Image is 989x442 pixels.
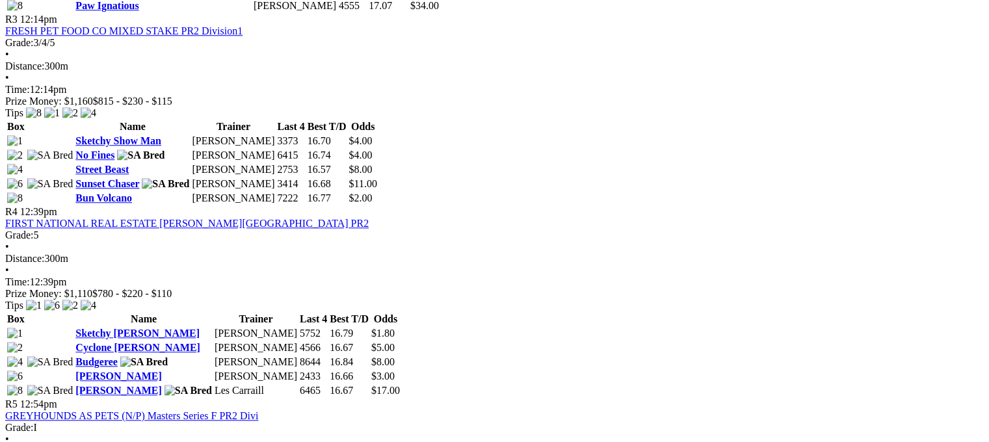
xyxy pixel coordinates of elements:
img: SA Bred [27,149,73,161]
span: • [5,72,9,83]
td: 16.57 [307,163,347,176]
img: 4 [81,107,96,119]
img: 2 [7,149,23,161]
img: 6 [44,300,60,311]
span: $3.00 [371,370,395,382]
img: 1 [7,328,23,339]
a: Sketchy [PERSON_NAME] [75,328,200,339]
img: SA Bred [117,149,165,161]
td: [PERSON_NAME] [214,356,298,369]
a: GREYHOUNDS AS PETS (N/P) Masters Series F PR2 Divi [5,410,258,421]
span: $1.80 [371,328,395,339]
td: 16.74 [307,149,347,162]
span: 12:14pm [20,14,57,25]
span: Grade: [5,229,34,240]
td: [PERSON_NAME] [191,149,275,162]
img: 2 [7,342,23,354]
img: SA Bred [165,385,212,396]
th: Odds [348,120,377,133]
div: 300m [5,60,984,72]
td: 4566 [299,341,328,354]
span: $4.00 [349,135,372,146]
div: 12:14pm [5,84,984,96]
a: FRESH PET FOOD CO MIXED STAKE PR2 Division1 [5,25,243,36]
td: 7222 [276,192,305,205]
a: No Fines [75,149,114,161]
span: Grade: [5,422,34,433]
img: 1 [7,135,23,147]
th: Name [75,313,213,326]
img: 8 [26,107,42,119]
td: [PERSON_NAME] [191,192,275,205]
a: Budgeree [75,356,118,367]
td: 8644 [299,356,328,369]
a: Bun Volcano [75,192,132,203]
img: 4 [7,356,23,368]
div: 12:39pm [5,276,984,288]
a: [PERSON_NAME] [75,385,161,396]
a: Sketchy Show Man [75,135,161,146]
a: Sunset Chaser [75,178,139,189]
a: Cyclone [PERSON_NAME] [75,342,200,353]
span: Time: [5,276,30,287]
img: SA Bred [142,178,189,190]
img: 1 [44,107,60,119]
td: 2433 [299,370,328,383]
td: 16.66 [329,370,369,383]
img: 8 [7,385,23,396]
img: SA Bred [27,385,73,396]
td: [PERSON_NAME] [191,177,275,190]
td: 16.70 [307,135,347,148]
td: 16.67 [329,341,369,354]
span: • [5,49,9,60]
img: 4 [81,300,96,311]
th: Last 4 [299,313,328,326]
span: $4.00 [349,149,372,161]
img: 1 [26,300,42,311]
span: Box [7,313,25,324]
td: 16.77 [307,192,347,205]
span: $780 - $220 - $110 [92,288,172,299]
span: R4 [5,206,18,217]
div: Prize Money: $1,160 [5,96,984,107]
a: Street Beast [75,164,129,175]
td: 16.79 [329,327,369,340]
span: $17.00 [371,385,400,396]
td: [PERSON_NAME] [191,135,275,148]
th: Trainer [214,313,298,326]
span: R5 [5,398,18,409]
td: [PERSON_NAME] [214,341,298,354]
span: Tips [5,300,23,311]
div: 5 [5,229,984,241]
a: FIRST NATIONAL REAL ESTATE [PERSON_NAME][GEOGRAPHIC_DATA] PR2 [5,218,369,229]
span: $815 - $230 - $115 [93,96,172,107]
td: 5752 [299,327,328,340]
td: 16.68 [307,177,347,190]
td: 3414 [276,177,305,190]
span: Tips [5,107,23,118]
span: $11.00 [349,178,376,189]
img: 8 [7,192,23,204]
span: • [5,241,9,252]
img: 4 [7,164,23,175]
div: 3/4/5 [5,37,984,49]
div: Prize Money: $1,110 [5,288,984,300]
td: 16.84 [329,356,369,369]
td: 16.67 [329,384,369,397]
span: Grade: [5,37,34,48]
span: 12:54pm [20,398,57,409]
span: Box [7,121,25,132]
th: Odds [371,313,401,326]
img: SA Bred [120,356,168,368]
td: [PERSON_NAME] [214,327,298,340]
img: SA Bred [27,356,73,368]
img: 2 [62,300,78,311]
td: 6415 [276,149,305,162]
span: $8.00 [349,164,372,175]
div: 300m [5,253,984,265]
th: Trainer [191,120,275,133]
div: I [5,422,984,434]
span: $5.00 [371,342,395,353]
span: Distance: [5,60,44,71]
span: Distance: [5,253,44,264]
